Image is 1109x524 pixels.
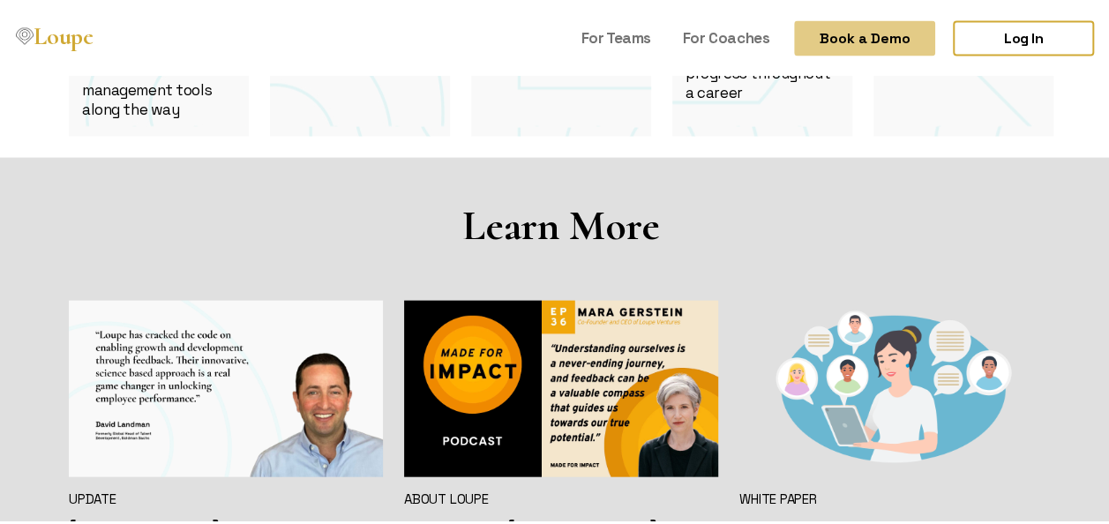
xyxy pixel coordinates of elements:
[69,480,383,505] div: Update
[16,25,34,42] img: Loupe Logo
[404,480,718,505] div: About Loupe
[574,18,658,51] a: For Teams
[739,480,1053,505] div: White Paper
[676,18,776,51] a: For Coaches
[69,197,1053,248] h1: Learn More
[953,18,1094,53] a: Log In
[11,18,99,54] a: Loupe
[794,18,935,53] button: Book a Demo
